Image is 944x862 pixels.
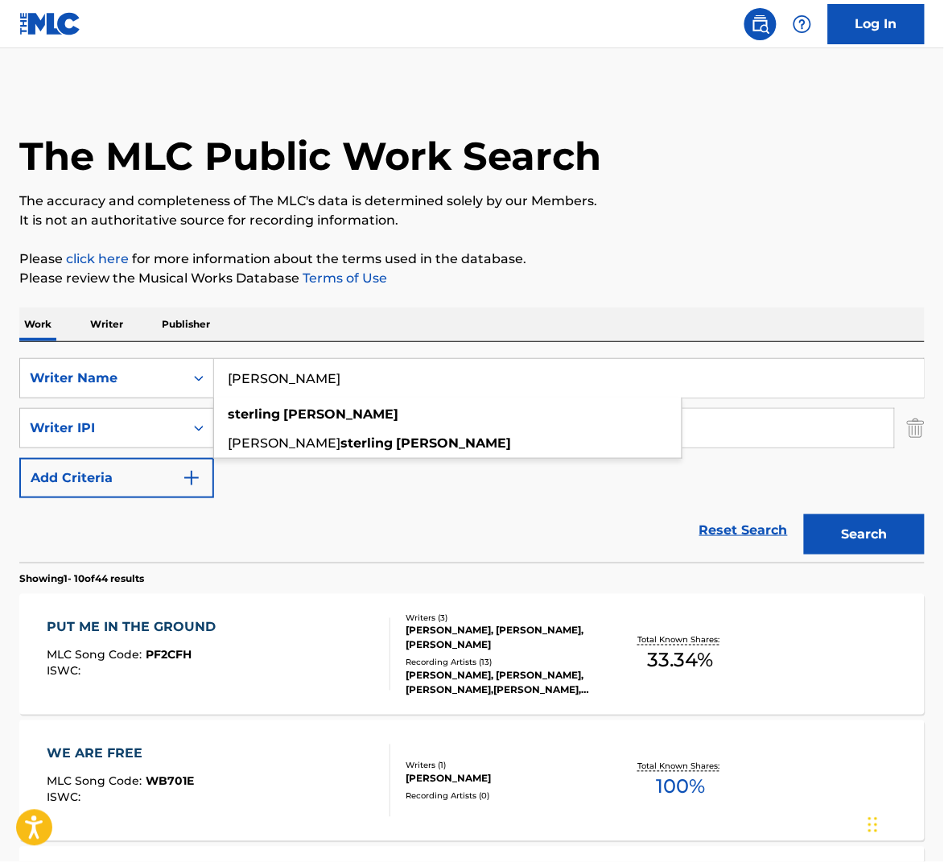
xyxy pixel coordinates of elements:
div: Recording Artists ( 13 ) [406,657,605,669]
span: [PERSON_NAME] [228,435,340,451]
p: It is not an authoritative source for recording information. [19,211,925,230]
div: Writers ( 3 ) [406,612,605,624]
p: The accuracy and completeness of The MLC's data is determined solely by our Members. [19,192,925,211]
button: Search [804,514,925,555]
div: [PERSON_NAME], [PERSON_NAME], [PERSON_NAME] [406,624,605,653]
strong: sterling [228,406,280,422]
h1: The MLC Public Work Search [19,132,601,180]
a: PUT ME IN THE GROUNDMLC Song Code:PF2CFHISWC:Writers (3)[PERSON_NAME], [PERSON_NAME], [PERSON_NAM... [19,594,925,715]
span: MLC Song Code : [47,648,146,662]
div: Writer IPI [30,419,175,438]
div: PUT ME IN THE GROUND [47,618,224,637]
span: ISWC : [47,664,85,678]
p: Work [19,307,56,341]
span: PF2CFH [146,648,192,662]
a: click here [66,251,129,266]
div: [PERSON_NAME] [406,772,605,786]
p: Publisher [157,307,215,341]
img: help [793,14,812,34]
div: [PERSON_NAME], [PERSON_NAME], [PERSON_NAME],[PERSON_NAME], [PERSON_NAME], [PERSON_NAME] [406,669,605,698]
p: Showing 1 - 10 of 44 results [19,571,144,586]
p: Total Known Shares: [637,634,723,646]
img: MLC Logo [19,12,81,35]
div: Writers ( 1 ) [406,760,605,772]
form: Search Form [19,358,925,563]
div: Writer Name [30,369,175,388]
p: Please for more information about the terms used in the database. [19,250,925,269]
img: search [751,14,770,34]
strong: [PERSON_NAME] [396,435,511,451]
div: Help [786,8,818,40]
div: Drag [868,801,878,849]
a: Public Search [744,8,777,40]
div: Recording Artists ( 0 ) [406,790,605,802]
img: Delete Criterion [907,408,925,448]
span: WB701E [146,774,194,789]
iframe: Chat Widget [864,785,944,862]
p: Writer [85,307,128,341]
a: WE ARE FREEMLC Song Code:WB701EISWC:Writers (1)[PERSON_NAME]Recording Artists (0)Total Known Shar... [19,720,925,841]
a: Log In [828,4,925,44]
span: 33.34 % [648,646,714,675]
strong: [PERSON_NAME] [283,406,398,422]
p: Total Known Shares: [637,761,723,773]
span: MLC Song Code : [47,774,146,789]
div: WE ARE FREE [47,744,194,764]
a: Reset Search [691,513,796,548]
a: Terms of Use [299,270,387,286]
img: 9d2ae6d4665cec9f34b9.svg [182,468,201,488]
button: Add Criteria [19,458,214,498]
span: ISWC : [47,790,85,805]
strong: sterling [340,435,393,451]
p: Please review the Musical Works Database [19,269,925,288]
span: 100 % [656,773,705,802]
